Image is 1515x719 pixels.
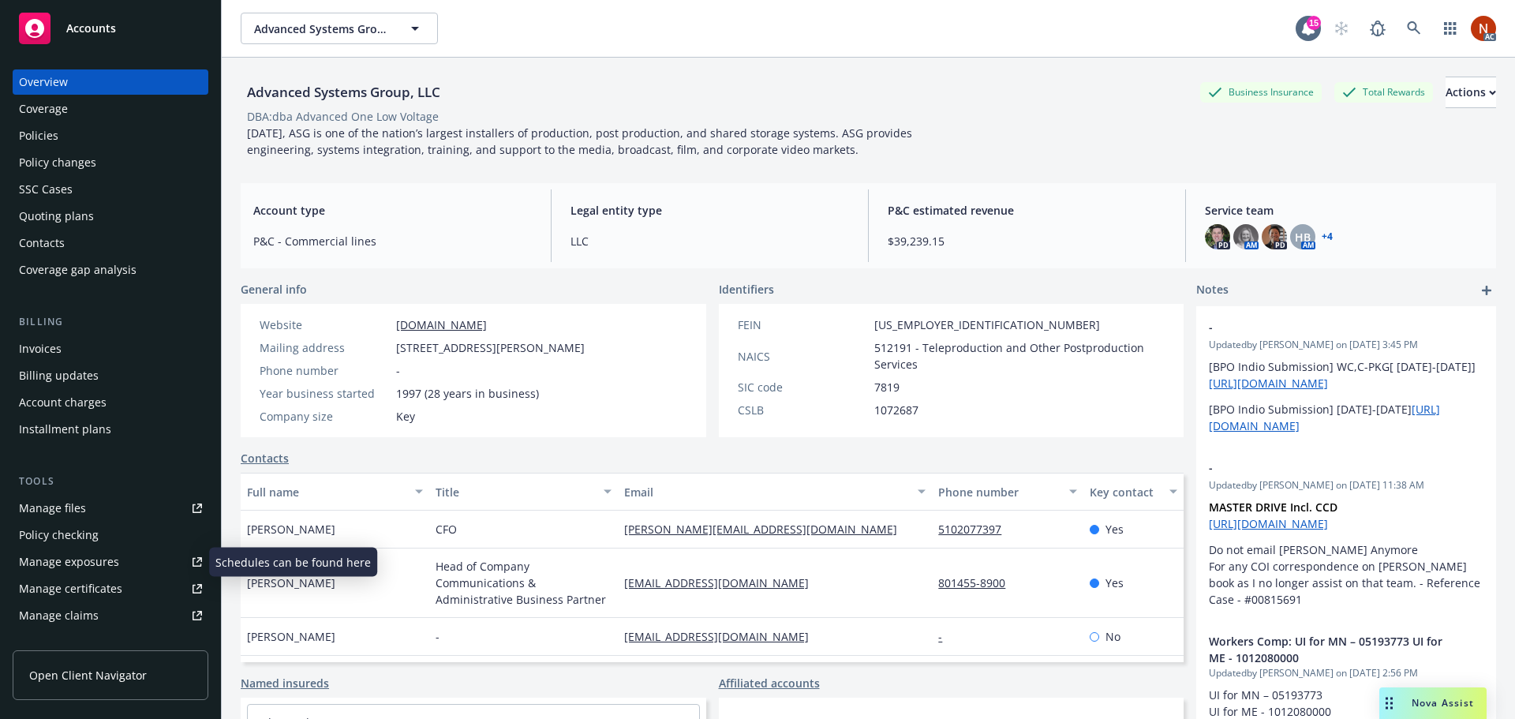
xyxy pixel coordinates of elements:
[13,257,208,283] a: Coverage gap analysis
[1477,281,1496,300] a: add
[260,316,390,333] div: Website
[19,336,62,361] div: Invoices
[66,22,116,35] span: Accounts
[19,390,107,415] div: Account charges
[13,576,208,601] a: Manage certificates
[19,150,96,175] div: Policy changes
[241,450,289,466] a: Contacts
[19,204,94,229] div: Quoting plans
[241,675,329,691] a: Named insureds
[429,473,618,511] button: Title
[570,202,849,219] span: Legal entity type
[247,628,335,645] span: [PERSON_NAME]
[1090,484,1160,500] div: Key contact
[1334,82,1433,102] div: Total Rewards
[396,362,400,379] span: -
[396,317,487,332] a: [DOMAIN_NAME]
[241,13,438,44] button: Advanced Systems Group, LLC
[1196,447,1496,620] div: -Updatedby [PERSON_NAME] on [DATE] 11:38 AMMASTER DRIVE Incl. CCD [URL][DOMAIN_NAME]Do not email ...
[1105,628,1120,645] span: No
[1200,82,1322,102] div: Business Insurance
[624,629,821,644] a: [EMAIL_ADDRESS][DOMAIN_NAME]
[19,603,99,628] div: Manage claims
[624,484,908,500] div: Email
[19,257,137,283] div: Coverage gap analysis
[19,363,99,388] div: Billing updates
[738,379,868,395] div: SIC code
[938,575,1018,590] a: 801455-8900
[19,417,111,442] div: Installment plans
[1209,376,1328,391] a: [URL][DOMAIN_NAME]
[1362,13,1393,44] a: Report a Bug
[260,362,390,379] div: Phone number
[1205,224,1230,249] img: photo
[260,385,390,402] div: Year business started
[1322,232,1333,242] a: +4
[19,630,93,655] div: Manage BORs
[1435,13,1466,44] a: Switch app
[13,123,208,148] a: Policies
[241,473,429,511] button: Full name
[13,630,208,655] a: Manage BORs
[1295,229,1311,245] span: HB
[1379,687,1399,719] div: Drag to move
[247,108,439,125] div: DBA: dba Advanced One Low Voltage
[1105,575,1124,591] span: Yes
[1196,306,1496,447] div: -Updatedby [PERSON_NAME] on [DATE] 3:45 PM[BPO Indio Submission] WC,C-PKG[ [DATE]-[DATE]][URL][DO...
[738,316,868,333] div: FEIN
[19,177,73,202] div: SSC Cases
[874,316,1100,333] span: [US_EMPLOYER_IDENTIFICATION_NUMBER]
[1233,224,1259,249] img: photo
[13,496,208,521] a: Manage files
[19,69,68,95] div: Overview
[624,522,910,537] a: [PERSON_NAME][EMAIL_ADDRESS][DOMAIN_NAME]
[13,69,208,95] a: Overview
[396,408,415,425] span: Key
[13,474,208,489] div: Tools
[888,233,1166,249] span: $39,239.15
[1083,473,1184,511] button: Key contact
[436,628,440,645] span: -
[247,484,406,500] div: Full name
[1105,521,1124,537] span: Yes
[1205,202,1483,219] span: Service team
[13,6,208,51] a: Accounts
[738,402,868,418] div: CSLB
[938,484,1059,500] div: Phone number
[1196,281,1229,300] span: Notes
[738,348,868,365] div: NAICS
[1446,77,1496,108] button: Actions
[719,281,774,298] span: Identifiers
[624,575,821,590] a: [EMAIL_ADDRESS][DOMAIN_NAME]
[1262,224,1287,249] img: photo
[13,603,208,628] a: Manage claims
[247,521,335,537] span: [PERSON_NAME]
[1446,77,1496,107] div: Actions
[19,576,122,601] div: Manage certificates
[13,96,208,122] a: Coverage
[1398,13,1430,44] a: Search
[1209,338,1483,352] span: Updated by [PERSON_NAME] on [DATE] 3:45 PM
[1307,16,1321,30] div: 15
[396,385,539,402] span: 1997 (28 years in business)
[1209,666,1483,680] span: Updated by [PERSON_NAME] on [DATE] 2:56 PM
[1209,500,1337,515] strong: MASTER DRIVE Incl. CCD
[874,339,1165,373] span: 512191 - Teleproduction and Other Postproduction Services
[938,629,955,644] a: -
[1209,319,1442,335] span: -
[19,549,119,575] div: Manage exposures
[13,150,208,175] a: Policy changes
[1379,687,1487,719] button: Nova Assist
[254,21,391,37] span: Advanced Systems Group, LLC
[13,390,208,415] a: Account charges
[938,522,1014,537] a: 5102077397
[436,558,612,608] span: Head of Company Communications & Administrative Business Partner
[13,363,208,388] a: Billing updates
[253,233,532,249] span: P&C - Commercial lines
[241,82,447,103] div: Advanced Systems Group, LLC
[1209,633,1442,666] span: Workers Comp: UI for MN – 05193773 UI for ME - 1012080000
[13,230,208,256] a: Contacts
[570,233,849,249] span: LLC
[253,202,532,219] span: Account type
[618,473,932,511] button: Email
